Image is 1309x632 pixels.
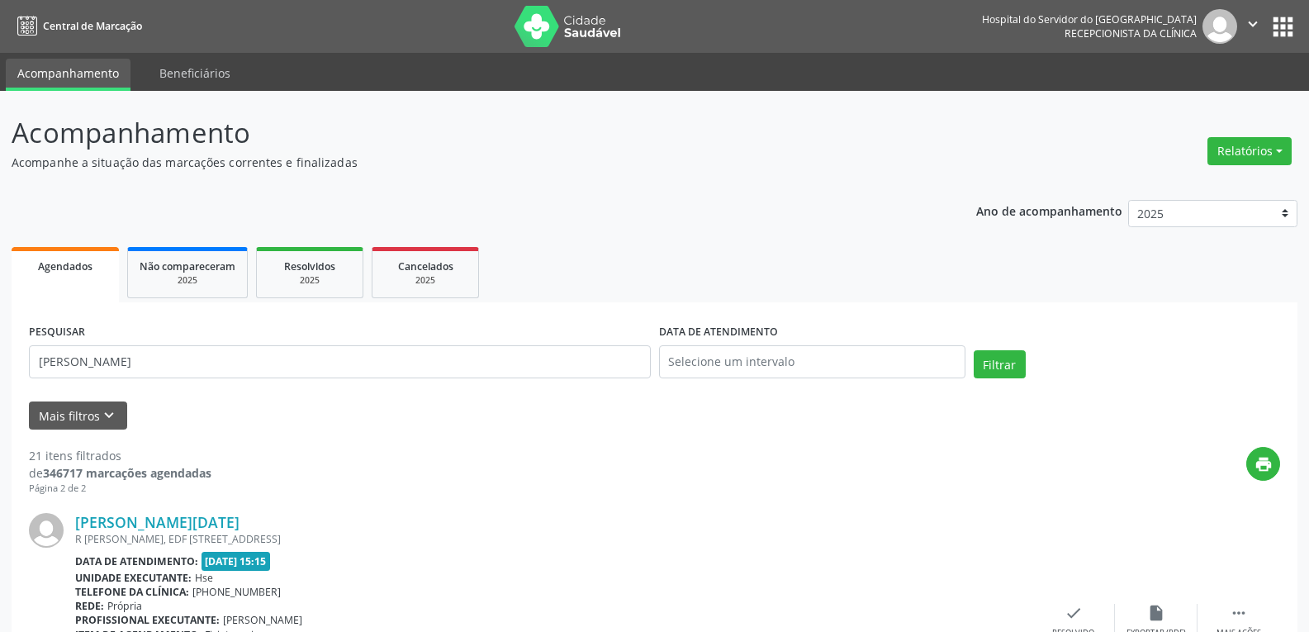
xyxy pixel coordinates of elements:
button: Relatórios [1207,137,1292,165]
p: Acompanhe a situação das marcações correntes e finalizadas [12,154,912,171]
button: Mais filtroskeyboard_arrow_down [29,402,127,430]
span: [PERSON_NAME] [223,613,302,627]
i: keyboard_arrow_down [100,406,118,425]
b: Rede: [75,599,104,613]
span: Resolvidos [284,259,335,273]
span: Central de Marcação [43,19,142,33]
button: print [1246,447,1280,481]
span: Própria [107,599,142,613]
img: img [29,513,64,548]
div: Página 2 de 2 [29,482,211,496]
i: check [1065,604,1083,622]
div: 2025 [140,274,235,287]
i:  [1244,15,1262,33]
label: DATA DE ATENDIMENTO [659,320,778,345]
button:  [1237,9,1269,44]
div: 2025 [268,274,351,287]
span: Cancelados [398,259,453,273]
img: img [1202,9,1237,44]
i: print [1254,455,1273,473]
a: [PERSON_NAME][DATE] [75,513,240,531]
div: 21 itens filtrados [29,447,211,464]
p: Acompanhamento [12,112,912,154]
input: Selecione um intervalo [659,345,965,378]
p: Ano de acompanhamento [976,200,1122,221]
b: Unidade executante: [75,571,192,585]
i: insert_drive_file [1147,604,1165,622]
a: Beneficiários [148,59,242,88]
a: Acompanhamento [6,59,130,91]
div: Hospital do Servidor do [GEOGRAPHIC_DATA] [982,12,1197,26]
label: PESQUISAR [29,320,85,345]
button: apps [1269,12,1297,41]
span: Recepcionista da clínica [1065,26,1197,40]
b: Telefone da clínica: [75,585,189,599]
span: Não compareceram [140,259,235,273]
b: Data de atendimento: [75,554,198,568]
div: 2025 [384,274,467,287]
b: Profissional executante: [75,613,220,627]
span: [DATE] 15:15 [202,552,271,571]
div: R [PERSON_NAME], EDF [STREET_ADDRESS] [75,532,1032,546]
button: Filtrar [974,350,1026,378]
span: Agendados [38,259,92,273]
a: Central de Marcação [12,12,142,40]
span: Hse [195,571,213,585]
i:  [1230,604,1248,622]
div: de [29,464,211,482]
span: [PHONE_NUMBER] [192,585,281,599]
input: Nome, código do beneficiário ou CPF [29,345,651,378]
strong: 346717 marcações agendadas [43,465,211,481]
